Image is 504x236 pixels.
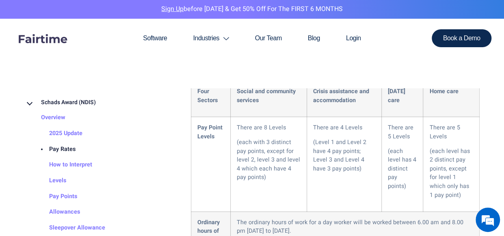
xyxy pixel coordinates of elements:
p: (Level 1 and Level 2 have 4 pay points; Level 3 and Level 4 have 3 pay points) [313,138,375,173]
strong: Home care [429,87,458,96]
a: How to Interpret [33,157,92,173]
p: There are 5 Levels [388,123,417,141]
a: Pay Points [33,188,77,204]
p: There are 8 Levels [237,123,301,132]
a: Allowances [33,204,80,220]
a: Login [333,19,374,58]
strong: Pay Point Levels [197,123,223,141]
a: Book a Demo [432,29,492,47]
p: (each with 3 distinct pay points, except for level 2, level 3 and level 4 which each have 4 pay p... [237,138,301,182]
strong: [DATE] care [388,87,405,105]
a: Our Team [242,19,295,58]
p: before [DATE] & Get 50% Off for the FIRST 6 MONTHS [6,4,498,15]
a: Schads Award (NDIS) [25,94,96,110]
a: Blog [295,19,333,58]
a: Industries [180,19,242,58]
p: (each level has 4 distinct pay points) [388,147,417,191]
strong: Social and community services [237,87,296,105]
p: There are 4 Levels [313,123,375,132]
p: The ordinary hours of work for a day worker will be worked between 6.00 am and 8.00 pm [DATE] to ... [237,218,473,236]
a: Sleepover Allowance [33,220,105,236]
p: There are 5 Levels [429,123,473,141]
a: 2025 Update [33,125,82,141]
span: Book a Demo [443,35,480,42]
a: Pay Rates [33,141,76,157]
a: Software [130,19,180,58]
strong: Four Sectors [197,87,218,105]
a: Levels [33,173,66,188]
p: (each level has 2 distinct pay points, except for level 1 which only has 1 pay point) [429,147,473,200]
strong: Crisis assistance and accommodation [313,87,369,105]
a: Sign Up [161,4,184,14]
a: Overview [25,110,65,126]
